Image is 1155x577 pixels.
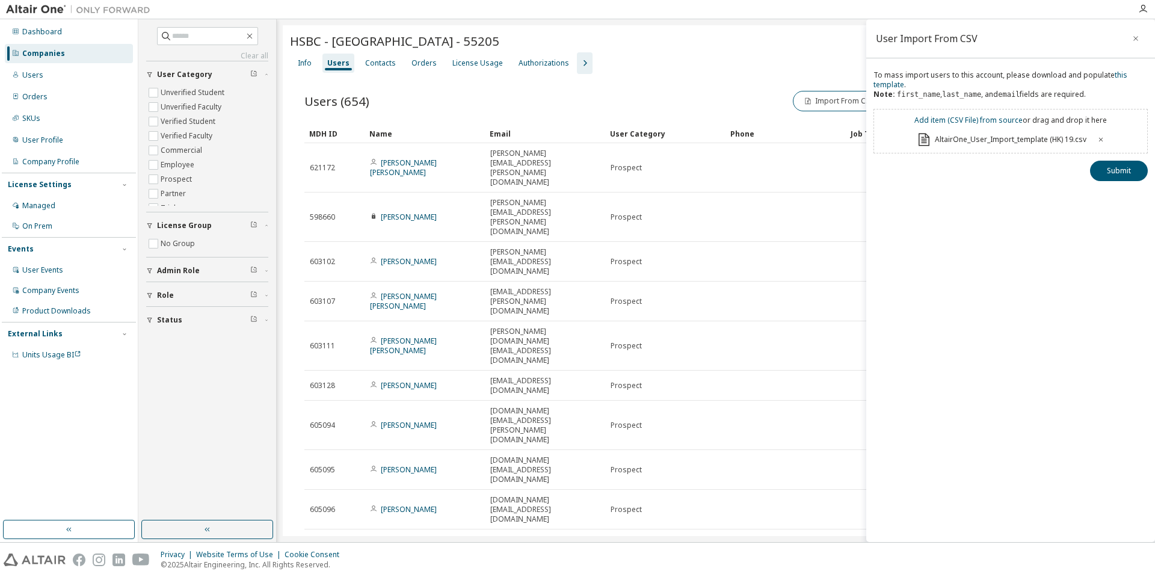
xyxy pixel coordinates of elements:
[914,115,1023,125] a: Add item ( CSV File ) from source
[310,341,335,351] span: 603111
[490,198,600,236] span: [PERSON_NAME][EMAIL_ADDRESS][PERSON_NAME][DOMAIN_NAME]
[250,266,257,276] span: Clear filter
[611,381,642,390] span: Prospect
[490,455,600,484] span: [DOMAIN_NAME][EMAIL_ADDRESS][DOMAIN_NAME]
[873,70,1148,109] div: To mass import users to this account, please download and populate . , , and fields are required.
[611,465,642,475] span: Prospect
[490,495,600,524] span: [DOMAIN_NAME][EMAIL_ADDRESS][DOMAIN_NAME]
[161,85,227,100] label: Unverified Student
[161,129,215,143] label: Verified Faculty
[1090,161,1148,181] button: Submit
[310,257,335,267] span: 603102
[381,504,437,514] a: [PERSON_NAME]
[309,124,360,143] div: MDH ID
[490,535,600,573] span: [PERSON_NAME][EMAIL_ADDRESS][PERSON_NAME][DOMAIN_NAME]
[22,49,65,58] div: Companies
[490,406,600,445] span: [DOMAIN_NAME][EMAIL_ADDRESS][PERSON_NAME][DOMAIN_NAME]
[161,143,205,158] label: Commercial
[22,135,63,145] div: User Profile
[22,92,48,102] div: Orders
[157,70,212,79] span: User Category
[490,124,600,143] div: Email
[196,550,285,560] div: Website Terms of Use
[381,256,437,267] a: [PERSON_NAME]
[611,421,642,430] span: Prospect
[250,70,257,79] span: Clear filter
[310,465,335,475] span: 605095
[914,116,1107,125] div: or drag and drop it here
[304,93,369,110] span: Users (654)
[452,58,503,68] div: License Usage
[365,58,396,68] div: Contacts
[381,420,437,430] a: [PERSON_NAME]
[112,554,125,566] img: linkedin.svg
[157,266,200,276] span: Admin Role
[146,212,268,239] button: License Group
[146,282,268,309] button: Role
[381,212,437,222] a: [PERSON_NAME]
[793,91,884,111] button: Import From CSV
[161,100,224,114] label: Unverified Faculty
[998,90,1020,99] code: email
[161,158,197,172] label: Employee
[327,58,350,68] div: Users
[370,291,437,311] a: [PERSON_NAME] [PERSON_NAME]
[611,163,642,173] span: Prospect
[250,291,257,300] span: Clear filter
[8,329,63,339] div: External Links
[161,187,188,201] label: Partner
[310,212,335,222] span: 598660
[250,221,257,230] span: Clear filter
[298,58,312,68] div: Info
[8,180,72,190] div: License Settings
[22,157,79,167] div: Company Profile
[146,258,268,284] button: Admin Role
[897,90,940,99] code: first_name
[519,58,569,68] div: Authorizations
[22,27,62,37] div: Dashboard
[310,297,335,306] span: 603107
[161,560,346,570] p: © 2025 Altair Engineering, Inc. All Rights Reserved.
[851,124,961,143] div: Job Title
[490,327,600,365] span: [PERSON_NAME][DOMAIN_NAME][EMAIL_ADDRESS][DOMAIN_NAME]
[935,135,1086,144] span: AltairOne_User_Import_template (HK) 19.csv
[610,124,721,143] div: User Category
[22,114,40,123] div: SKUs
[161,172,194,187] label: Prospect
[132,554,150,566] img: youtube.svg
[22,70,43,80] div: Users
[411,58,437,68] div: Orders
[310,163,335,173] span: 621172
[161,114,218,129] label: Verified Student
[4,554,66,566] img: altair_logo.svg
[873,89,895,99] b: Note:
[290,32,499,49] span: HSBC - [GEOGRAPHIC_DATA] - 55205
[490,376,600,395] span: [EMAIL_ADDRESS][DOMAIN_NAME]
[157,315,182,325] span: Status
[161,201,178,215] label: Trial
[93,554,105,566] img: instagram.svg
[146,51,268,61] a: Clear all
[146,307,268,333] button: Status
[310,505,335,514] span: 605096
[157,221,212,230] span: License Group
[22,286,79,295] div: Company Events
[611,257,642,267] span: Prospect
[22,306,91,316] div: Product Downloads
[490,149,600,187] span: [PERSON_NAME][EMAIL_ADDRESS][PERSON_NAME][DOMAIN_NAME]
[876,34,978,43] div: User Import From CSV
[381,464,437,475] a: [PERSON_NAME]
[369,124,480,143] div: Name
[161,236,197,251] label: No Group
[310,421,335,430] span: 605094
[6,4,156,16] img: Altair One
[370,158,437,177] a: [PERSON_NAME] [PERSON_NAME]
[146,61,268,88] button: User Category
[22,350,81,360] span: Units Usage BI
[73,554,85,566] img: facebook.svg
[310,381,335,390] span: 603128
[611,297,642,306] span: Prospect
[730,124,841,143] div: Phone
[942,90,981,99] code: last_name
[611,212,642,222] span: Prospect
